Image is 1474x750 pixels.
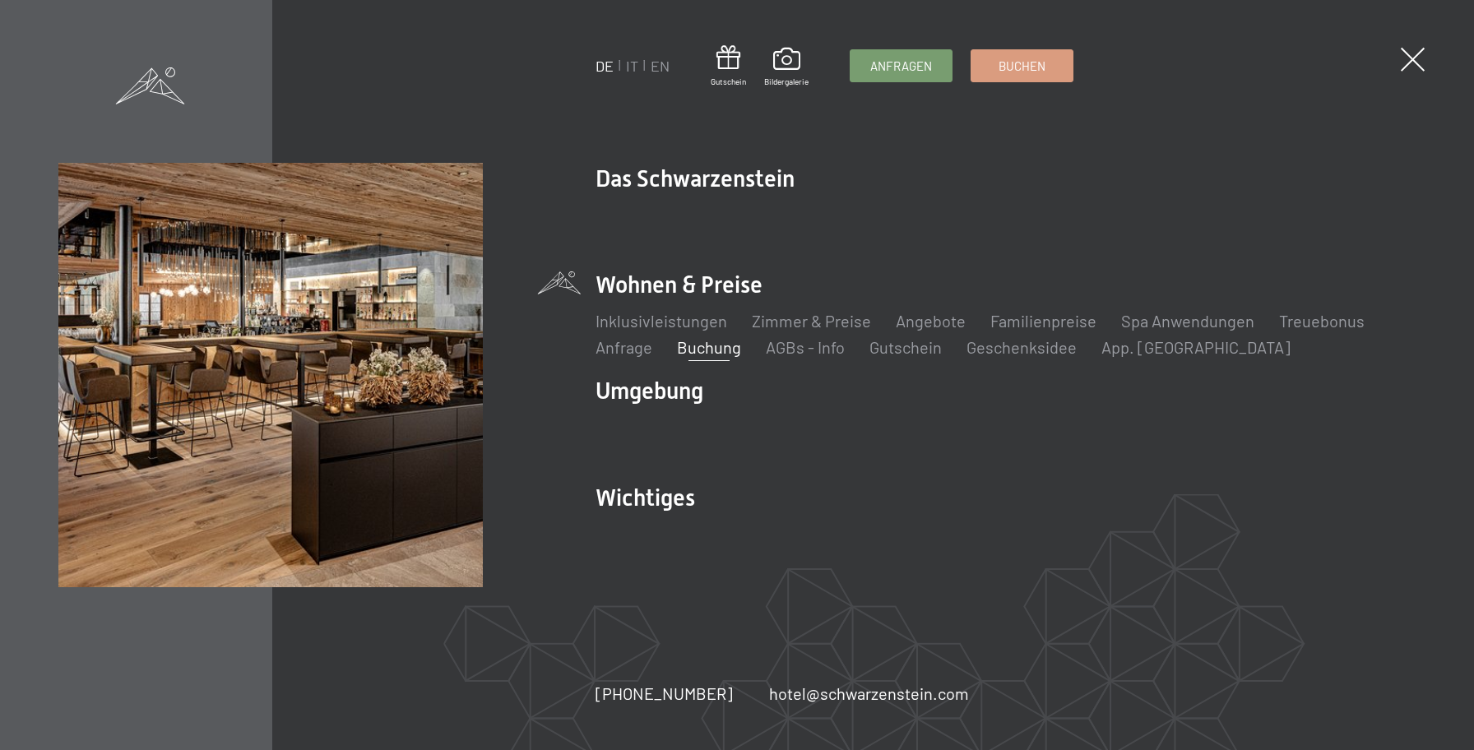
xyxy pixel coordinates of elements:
span: Anfragen [871,58,933,75]
a: EN [651,57,670,75]
a: Bildergalerie [765,48,809,87]
a: Buchung [678,337,742,357]
a: Treuebonus [1280,311,1365,331]
a: Geschenksidee [967,337,1078,357]
a: Gutschein [712,45,747,87]
a: Familienpreise [991,311,1097,331]
span: [PHONE_NUMBER] [596,683,734,703]
a: Zimmer & Preise [753,311,872,331]
a: hotel@schwarzenstein.com [770,682,970,705]
a: Gutschein [870,337,943,357]
a: IT [627,57,639,75]
a: AGBs - Info [767,337,846,357]
a: Anfragen [851,50,953,81]
a: Angebote [897,311,966,331]
span: Buchen [999,58,1046,75]
a: Inklusivleistungen [596,311,728,331]
span: Bildergalerie [765,76,809,87]
span: Gutschein [712,76,747,87]
a: DE [596,57,614,75]
a: Anfrage [596,337,653,357]
a: [PHONE_NUMBER] [596,682,734,705]
a: App. [GEOGRAPHIC_DATA] [1102,337,1291,357]
a: Spa Anwendungen [1122,311,1255,331]
a: Buchen [972,50,1073,81]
